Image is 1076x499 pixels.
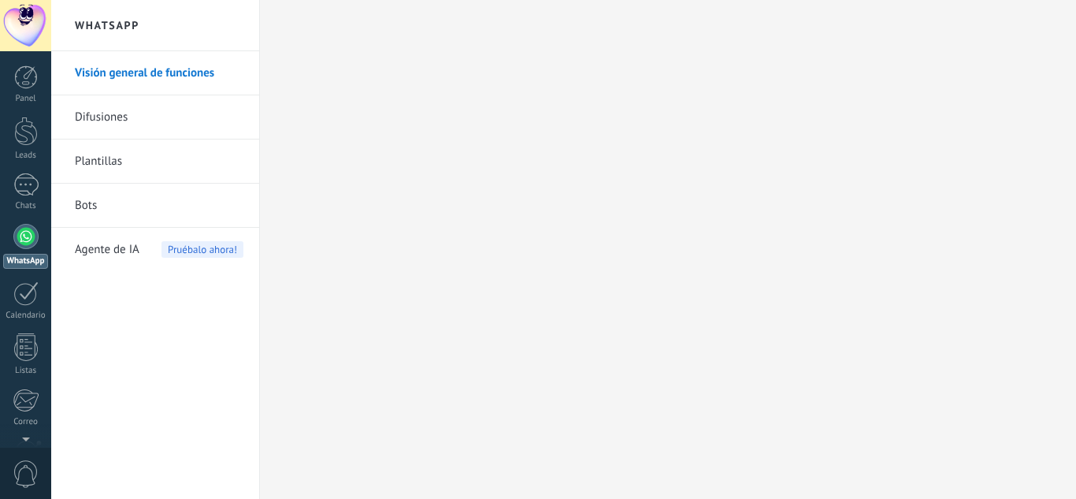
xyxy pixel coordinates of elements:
[3,94,49,104] div: Panel
[51,228,259,271] li: Agente de IA
[3,417,49,427] div: Correo
[51,51,259,95] li: Visión general de funciones
[161,241,243,258] span: Pruébalo ahora!
[75,51,243,95] a: Visión general de funciones
[51,184,259,228] li: Bots
[3,366,49,376] div: Listas
[75,228,243,272] a: Agente de IAPruébalo ahora!
[3,201,49,211] div: Chats
[51,140,259,184] li: Plantillas
[3,254,48,269] div: WhatsApp
[75,184,243,228] a: Bots
[75,228,139,272] span: Agente de IA
[3,311,49,321] div: Calendario
[3,151,49,161] div: Leads
[75,140,243,184] a: Plantillas
[75,95,243,140] a: Difusiones
[51,95,259,140] li: Difusiones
